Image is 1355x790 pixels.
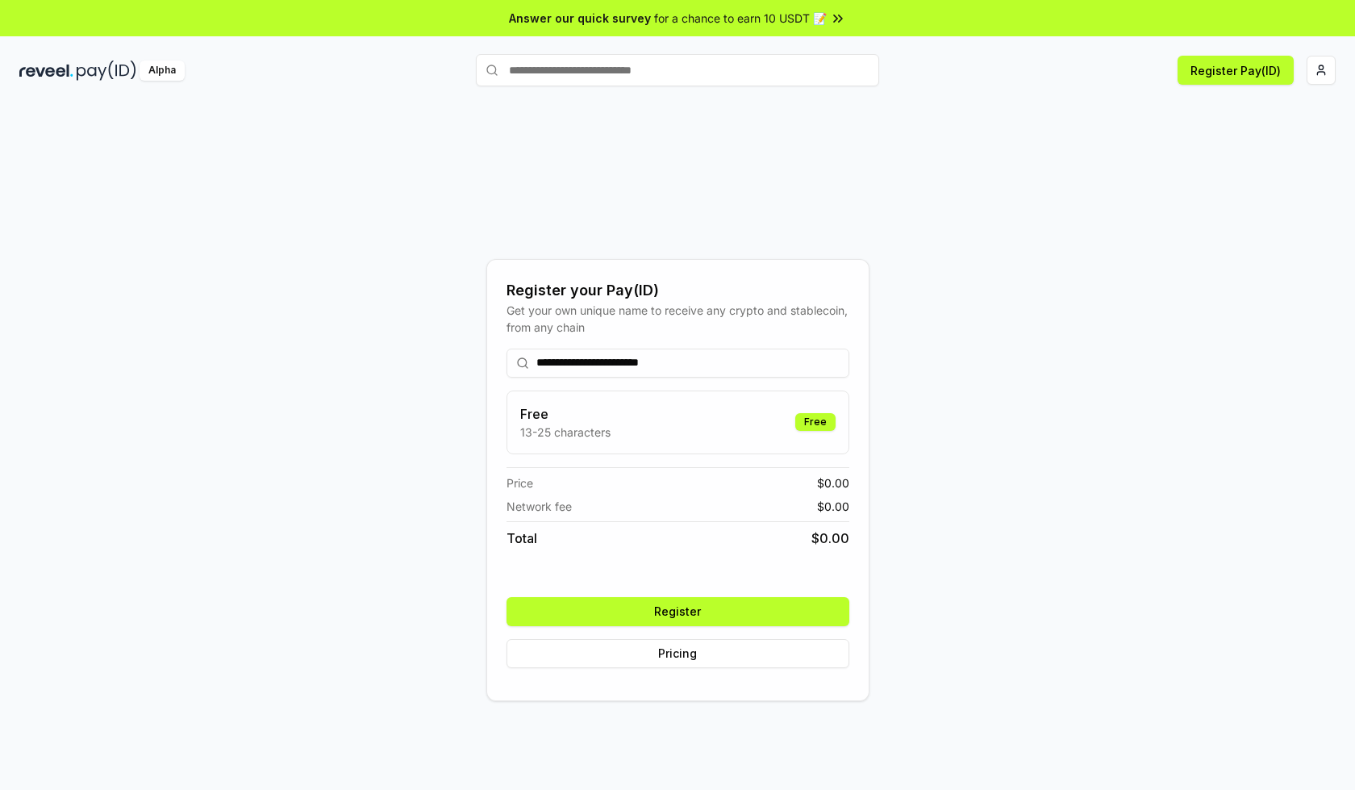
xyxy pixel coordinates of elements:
div: Register your Pay(ID) [507,279,849,302]
h3: Free [520,404,611,424]
div: Get your own unique name to receive any crypto and stablecoin, from any chain [507,302,849,336]
div: Alpha [140,61,185,81]
button: Register [507,597,849,626]
img: pay_id [77,61,136,81]
button: Pricing [507,639,849,668]
p: 13-25 characters [520,424,611,441]
span: Network fee [507,498,572,515]
img: reveel_dark [19,61,73,81]
button: Register Pay(ID) [1178,56,1294,85]
span: $ 0.00 [817,498,849,515]
span: $ 0.00 [811,529,849,548]
span: Price [507,474,533,491]
span: $ 0.00 [817,474,849,491]
span: for a chance to earn 10 USDT 📝 [654,10,827,27]
span: Answer our quick survey [509,10,651,27]
span: Total [507,529,537,548]
div: Free [795,413,836,431]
